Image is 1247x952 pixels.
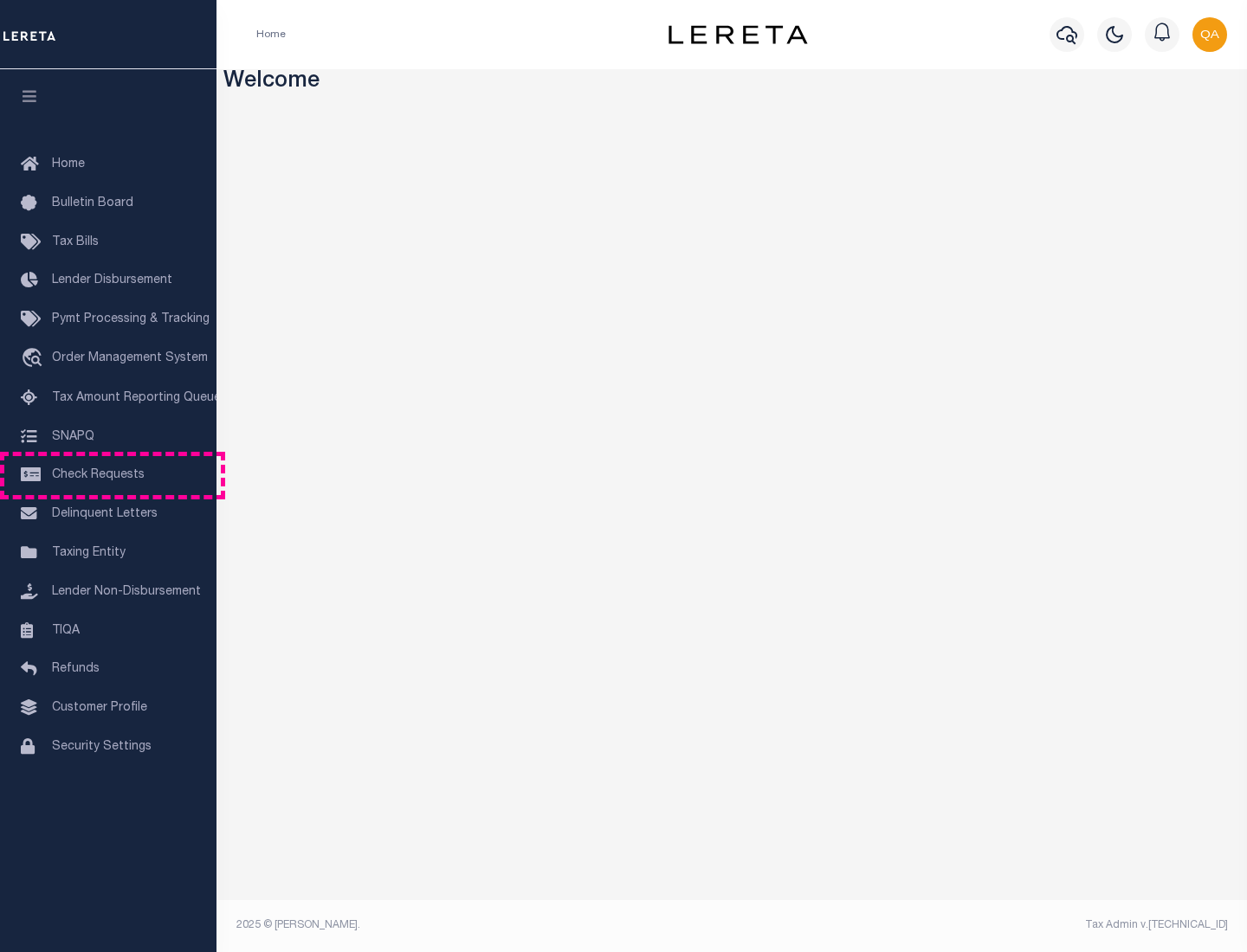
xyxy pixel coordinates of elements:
[256,27,286,42] li: Home
[1192,17,1227,52] img: svg+xml;base64,PHN2ZyB4bWxucz0iaHR0cDovL3d3dy53My5vcmcvMjAwMC9zdmciIHBvaW50ZXItZXZlbnRzPSJub25lIi...
[21,348,48,370] i: travel_explore
[52,624,80,636] span: TIQA
[52,158,85,170] span: Home
[52,392,221,404] span: Tax Amount Reporting Queue
[52,274,172,286] span: Lender Disbursement
[52,430,94,442] span: SNAPQ
[52,352,208,364] span: Order Management System
[52,741,152,753] span: Security Settings
[52,469,145,481] span: Check Requests
[52,663,100,675] span: Refunds
[52,702,147,714] span: Customer Profile
[223,69,1241,96] h3: Welcome
[745,917,1228,933] div: Tax Admin v.[TECHNICAL_ID]
[52,547,126,559] span: Taxing Entity
[52,586,201,598] span: Lender Non-Disbursement
[223,917,733,933] div: 2025 © [PERSON_NAME].
[669,25,807,44] img: logo-dark.svg
[52,197,133,209] span: Bulletin Board
[52,313,210,325] span: Pymt Processing & Tracking
[52,236,99,248] span: Tax Bills
[52,508,158,520] span: Delinquent Letters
